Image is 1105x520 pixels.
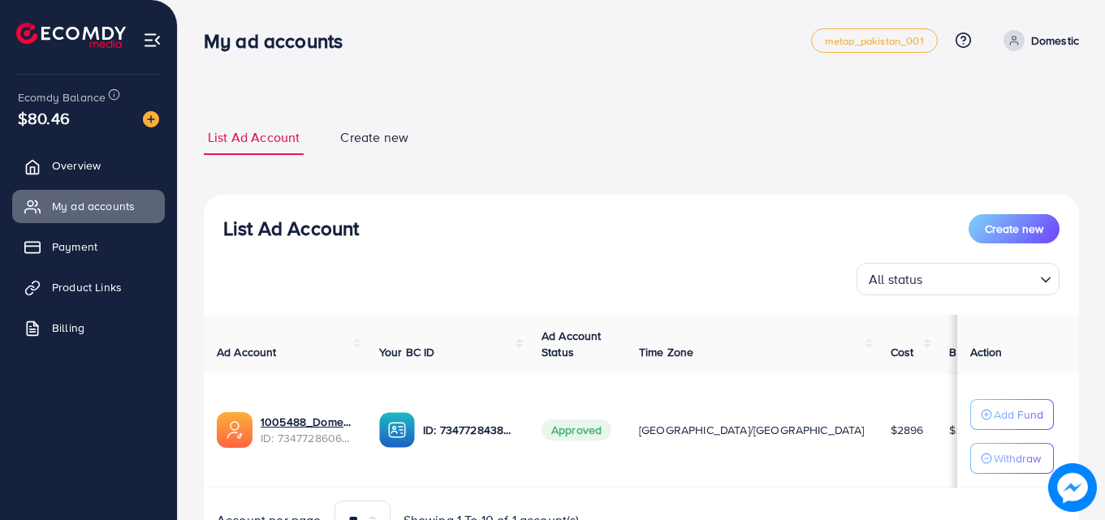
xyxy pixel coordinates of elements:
[379,344,435,360] span: Your BC ID
[52,239,97,255] span: Payment
[542,419,611,440] span: Approved
[994,405,1043,424] p: Add Fund
[891,422,924,438] span: $2896
[1031,31,1079,50] p: Domestic
[52,279,122,295] span: Product Links
[970,443,1054,474] button: Withdraw
[208,128,300,147] span: List Ad Account
[985,221,1043,237] span: Create new
[379,412,415,448] img: ic-ba-acc.ded83a64.svg
[825,36,924,46] span: metap_pakistan_001
[12,149,165,182] a: Overview
[223,217,359,240] h3: List Ad Account
[204,29,356,53] h3: My ad accounts
[969,214,1060,243] button: Create new
[16,23,126,48] img: logo
[217,412,253,448] img: ic-ads-acc.e4c84228.svg
[143,111,159,127] img: image
[423,420,516,440] p: ID: 7347728438985424897
[970,344,1003,360] span: Action
[857,263,1060,295] div: Search for option
[18,106,70,130] span: $80.46
[261,414,353,430] a: 1005488_Domesticcc_1710776396283
[52,320,84,336] span: Billing
[12,312,165,344] a: Billing
[1048,463,1097,512] img: image
[12,190,165,222] a: My ad accounts
[542,328,602,360] span: Ad Account Status
[639,344,693,360] span: Time Zone
[261,414,353,447] div: <span class='underline'>1005488_Domesticcc_1710776396283</span></br>7347728606426251265
[18,89,106,105] span: Ecomdy Balance
[865,268,926,291] span: All status
[970,399,1054,430] button: Add Fund
[891,344,914,360] span: Cost
[217,344,277,360] span: Ad Account
[994,449,1041,468] p: Withdraw
[639,422,865,438] span: [GEOGRAPHIC_DATA]/[GEOGRAPHIC_DATA]
[12,271,165,303] a: Product Links
[997,30,1079,51] a: Domestic
[52,157,101,174] span: Overview
[928,264,1034,291] input: Search for option
[340,128,408,147] span: Create new
[12,230,165,263] a: Payment
[52,198,135,214] span: My ad accounts
[261,430,353,446] span: ID: 7347728606426251265
[143,31,162,49] img: menu
[811,28,938,53] a: metap_pakistan_001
